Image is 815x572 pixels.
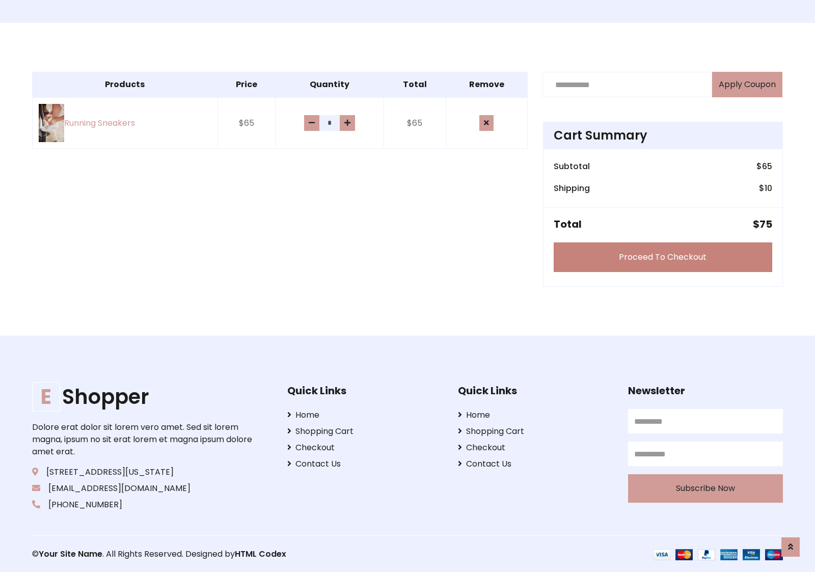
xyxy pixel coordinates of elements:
[554,218,582,230] h5: Total
[276,72,384,98] th: Quantity
[33,72,218,98] th: Products
[32,385,255,409] a: EShopper
[32,385,255,409] h1: Shopper
[384,72,446,98] th: Total
[628,385,783,397] h5: Newsletter
[762,160,772,172] span: 65
[554,161,590,171] h6: Subtotal
[554,242,772,272] a: Proceed To Checkout
[458,425,613,438] a: Shopping Cart
[759,183,772,193] h6: $
[628,474,783,503] button: Subscribe Now
[458,409,613,421] a: Home
[32,499,255,511] p: [PHONE_NUMBER]
[753,218,772,230] h5: $
[39,104,211,142] a: Running Sneakers
[458,442,613,454] a: Checkout
[446,72,527,98] th: Remove
[458,458,613,470] a: Contact Us
[39,548,102,560] a: Your Site Name
[287,458,442,470] a: Contact Us
[287,385,442,397] h5: Quick Links
[32,466,255,478] p: [STREET_ADDRESS][US_STATE]
[712,72,782,97] button: Apply Coupon
[756,161,772,171] h6: $
[458,385,613,397] h5: Quick Links
[554,183,590,193] h6: Shipping
[759,217,772,231] span: 75
[32,548,407,560] p: © . All Rights Reserved. Designed by
[32,382,60,412] span: E
[32,421,255,458] p: Dolore erat dolor sit lorem vero amet. Sed sit lorem magna, ipsum no sit erat lorem et magna ipsu...
[287,409,442,421] a: Home
[32,482,255,495] p: [EMAIL_ADDRESS][DOMAIN_NAME]
[287,425,442,438] a: Shopping Cart
[235,548,286,560] a: HTML Codex
[218,72,276,98] th: Price
[765,182,772,194] span: 10
[287,442,442,454] a: Checkout
[554,128,772,143] h4: Cart Summary
[218,97,276,149] td: $65
[384,97,446,149] td: $65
